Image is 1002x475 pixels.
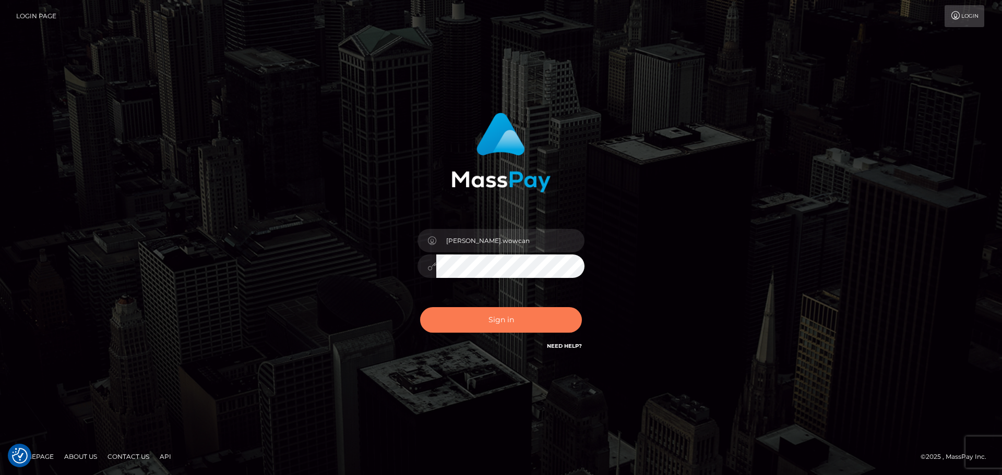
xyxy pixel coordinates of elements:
a: Contact Us [103,448,153,465]
a: Homepage [11,448,58,465]
button: Consent Preferences [12,448,28,464]
button: Sign in [420,307,582,333]
a: Login [945,5,984,27]
input: Username... [436,229,584,252]
img: MassPay Login [451,113,551,192]
a: About Us [60,448,101,465]
a: API [156,448,175,465]
div: © 2025 , MassPay Inc. [921,451,994,462]
img: Revisit consent button [12,448,28,464]
a: Login Page [16,5,56,27]
a: Need Help? [547,343,582,349]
